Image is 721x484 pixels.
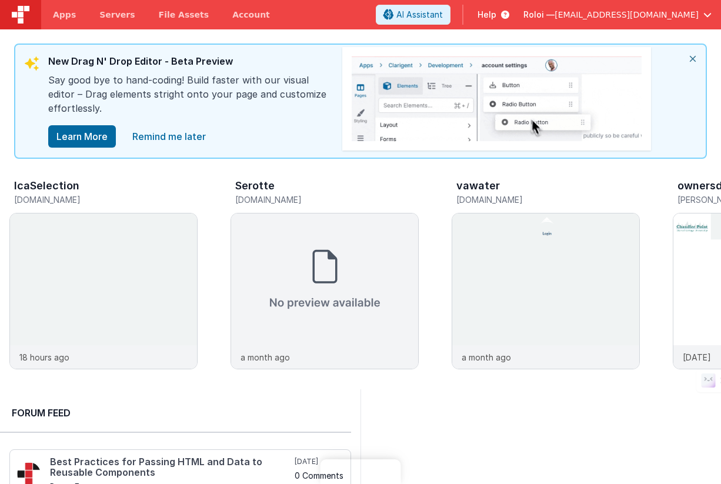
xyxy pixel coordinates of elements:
[456,195,640,204] h5: [DOMAIN_NAME]
[376,5,450,25] button: AI Assistant
[523,9,555,21] span: Roloi —
[50,457,292,478] h4: Best Practices for Passing HTML and Data to Reusable Components
[53,9,76,21] span: Apps
[48,125,116,148] button: Learn More
[555,9,699,21] span: [EMAIL_ADDRESS][DOMAIN_NAME]
[14,180,79,192] h3: IcaSelection
[321,459,401,484] iframe: Marker.io feedback button
[295,471,343,480] h5: 0 Comments
[462,351,511,363] p: a month ago
[241,351,290,363] p: a month ago
[12,406,339,420] h2: Forum Feed
[125,125,213,148] a: close
[159,9,209,21] span: File Assets
[14,195,198,204] h5: [DOMAIN_NAME]
[99,9,135,21] span: Servers
[456,180,500,192] h3: vawater
[235,180,275,192] h3: Serotte
[295,457,343,466] h5: [DATE]
[478,9,496,21] span: Help
[680,45,706,73] i: close
[48,73,331,125] div: Say good bye to hand-coding! Build faster with our visual editor – Drag elements stright onto you...
[396,9,443,21] span: AI Assistant
[523,9,712,21] button: Roloi — [EMAIL_ADDRESS][DOMAIN_NAME]
[48,54,331,73] div: New Drag N' Drop Editor - Beta Preview
[235,195,419,204] h5: [DOMAIN_NAME]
